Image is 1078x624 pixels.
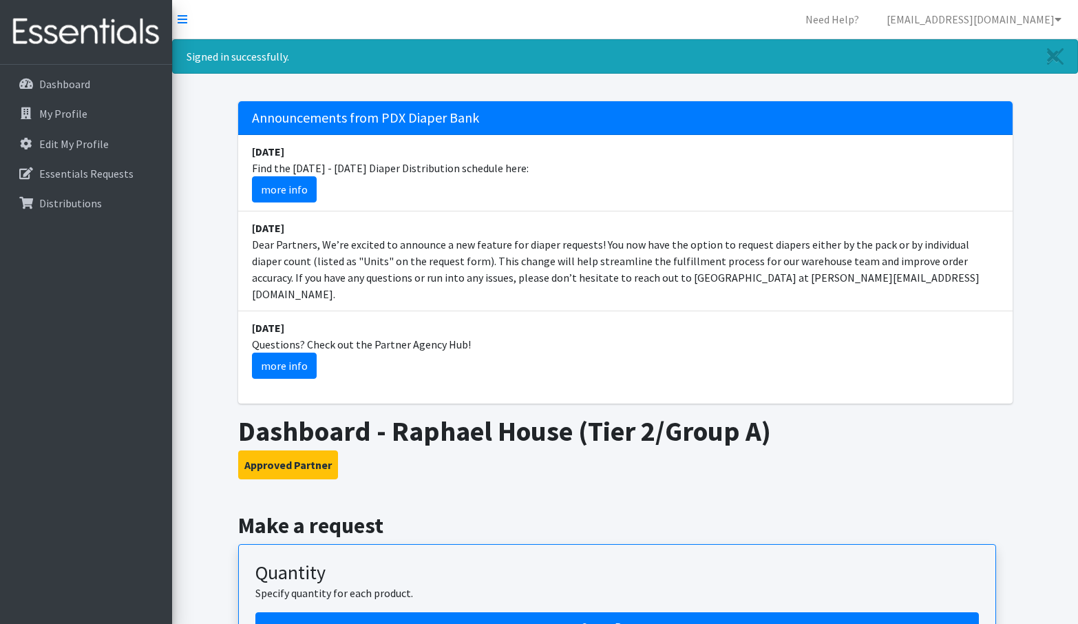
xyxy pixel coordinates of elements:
[238,101,1013,135] h5: Announcements from PDX Diaper Bank
[252,145,284,158] strong: [DATE]
[6,100,167,127] a: My Profile
[238,415,1013,448] h1: Dashboard - Raphael House (Tier 2/Group A)
[238,135,1013,211] li: Find the [DATE] - [DATE] Diaper Distribution schedule here:
[6,160,167,187] a: Essentials Requests
[6,189,167,217] a: Distributions
[252,176,317,202] a: more info
[172,39,1078,74] div: Signed in successfully.
[39,196,102,210] p: Distributions
[252,321,284,335] strong: [DATE]
[39,167,134,180] p: Essentials Requests
[238,311,1013,387] li: Questions? Check out the Partner Agency Hub!
[6,9,167,55] img: HumanEssentials
[252,353,317,379] a: more info
[1033,40,1077,73] a: Close
[794,6,870,33] a: Need Help?
[6,70,167,98] a: Dashboard
[238,512,1013,539] h2: Make a request
[876,6,1072,33] a: [EMAIL_ADDRESS][DOMAIN_NAME]
[252,221,284,235] strong: [DATE]
[6,130,167,158] a: Edit My Profile
[39,77,90,91] p: Dashboard
[39,137,109,151] p: Edit My Profile
[255,585,979,601] p: Specify quantity for each product.
[238,450,338,479] button: Approved Partner
[255,561,979,585] h3: Quantity
[238,211,1013,311] li: Dear Partners, We’re excited to announce a new feature for diaper requests! You now have the opti...
[39,107,87,121] p: My Profile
